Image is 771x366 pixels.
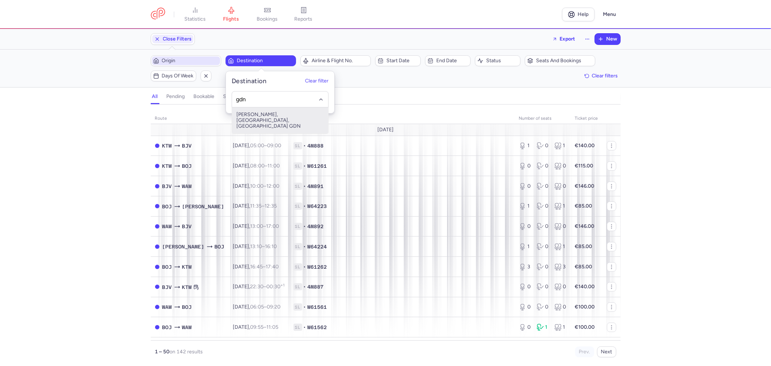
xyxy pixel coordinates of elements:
[162,263,172,271] span: BOJ
[308,263,327,271] span: W61262
[155,144,159,148] span: CLOSED
[536,58,593,64] span: Seats and bookings
[597,346,616,357] button: Next
[486,58,518,64] span: Status
[575,346,594,357] button: Prev.
[266,264,279,270] time: 17:40
[537,223,549,230] div: 0
[267,284,285,290] time: 00:30
[304,203,306,210] span: •
[182,323,192,331] span: WAW
[182,203,224,210] span: [PERSON_NAME]
[537,142,549,149] div: 0
[267,304,281,310] time: 09:20
[177,7,213,22] a: statistics
[266,223,279,229] time: 17:00
[233,243,277,250] span: [DATE],
[425,55,471,66] button: End date
[250,183,264,189] time: 10:00
[151,8,165,21] a: CitizenPlane red outlined logo
[151,34,194,44] button: Close Filters
[162,142,172,150] span: Pyrzowice, Katowice, Poland
[162,303,172,311] span: WAW
[265,203,277,209] time: 12:35
[554,283,566,290] div: 0
[250,142,265,149] time: 05:00
[162,73,194,79] span: Days of week
[575,203,592,209] strong: €85.00
[519,223,531,230] div: 0
[163,36,192,42] span: Close Filters
[519,183,531,190] div: 0
[525,55,595,66] button: Seats and bookings
[575,324,595,330] strong: €100.00
[170,349,203,355] span: on 142 results
[308,183,324,190] span: 4M891
[436,58,468,64] span: End date
[162,243,205,251] span: [PERSON_NAME]
[599,8,621,21] button: Menu
[233,324,279,330] span: [DATE],
[182,303,192,311] span: BOJ
[155,349,170,355] strong: 1 – 50
[519,243,531,250] div: 1
[554,263,566,271] div: 3
[519,162,531,170] div: 0
[281,283,285,288] sup: +1
[304,243,306,250] span: •
[537,203,549,210] div: 0
[295,16,313,22] span: reports
[250,284,264,290] time: 22:30
[554,324,566,331] div: 1
[575,243,592,250] strong: €85.00
[537,243,549,250] div: 0
[575,284,595,290] strong: €140.00
[554,142,566,149] div: 1
[152,93,158,100] h4: all
[308,223,324,230] span: 4M892
[162,182,172,190] span: Milas, Bodrum, Turkey
[233,203,277,209] span: [DATE],
[595,34,620,44] button: New
[257,16,278,22] span: bookings
[182,222,192,230] span: BJV
[554,223,566,230] div: 0
[519,203,531,210] div: 1
[232,107,328,133] span: [PERSON_NAME], [GEOGRAPHIC_DATA], [GEOGRAPHIC_DATA] GDN
[233,183,280,189] span: [DATE],
[184,16,206,22] span: statistics
[592,73,618,78] span: Clear filters
[519,303,531,311] div: 0
[578,12,588,17] span: Help
[294,162,302,170] span: 1L
[182,283,192,291] span: KTW
[267,324,279,330] time: 11:05
[294,324,302,331] span: 1L
[250,142,282,149] span: –
[162,323,172,331] span: BOJ
[537,162,549,170] div: 0
[294,142,302,149] span: 1L
[162,162,172,170] span: Pyrzowice, Katowice, Poland
[375,55,421,66] button: Start date
[162,203,172,210] span: BOJ
[223,16,239,22] span: flights
[250,264,279,270] span: –
[223,93,242,100] h4: sold out
[233,304,281,310] span: [DATE],
[308,142,324,149] span: 4M888
[162,222,172,230] span: WAW
[250,304,264,310] time: 06:05
[308,283,324,290] span: 4M887
[232,77,266,85] h5: Destination
[554,203,566,210] div: 1
[537,263,549,271] div: 0
[304,223,306,230] span: •
[304,324,306,331] span: •
[233,223,279,229] span: [DATE],
[304,183,306,190] span: •
[607,36,617,42] span: New
[560,36,575,42] span: Export
[162,58,219,64] span: Origin
[250,243,262,250] time: 13:10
